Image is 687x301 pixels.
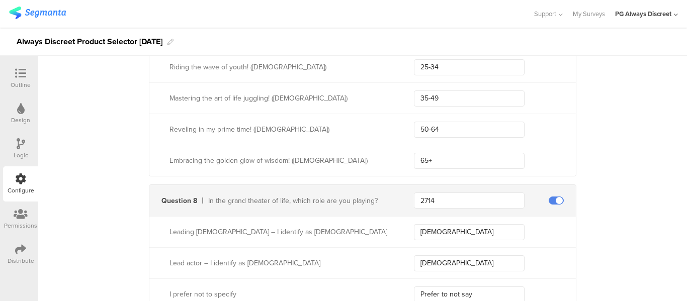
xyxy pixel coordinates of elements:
div: Question 8 [161,195,197,206]
input: Enter a value... [414,224,525,240]
input: Enter a value... [414,122,525,138]
input: Enter a value... [414,255,525,271]
input: Enter a value... [414,59,525,75]
div: Mastering the art of life juggling! (35-49 years old) [169,93,390,104]
div: Lead actor – I identify as male [169,258,390,268]
div: Permissions [4,221,37,230]
span: Support [534,9,556,19]
div: Embracing the golden glow of wisdom! (65+ years old) [169,155,390,166]
div: Riding the wave of youth! (25-34 years old) [169,62,390,72]
div: Design [11,116,30,125]
div: Distribute [8,256,34,265]
div: I prefer not to specify [169,289,390,299]
div: Configure [8,186,34,195]
input: Enter a value... [414,90,525,107]
div: Logic [14,151,28,160]
input: Enter a key... [414,192,525,209]
input: Enter a value... [414,153,525,169]
img: segmanta logo [9,7,66,19]
div: PG Always Discreet [615,9,671,19]
div: Reveling in my prime time! (50-64 years old) [169,124,390,135]
div: In the grand theater of life, which role are you playing? [208,195,390,206]
div: Outline [11,80,31,89]
div: Leading lady – I identify as female [169,227,390,237]
div: Always Discreet Product Selector [DATE] [17,34,162,50]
